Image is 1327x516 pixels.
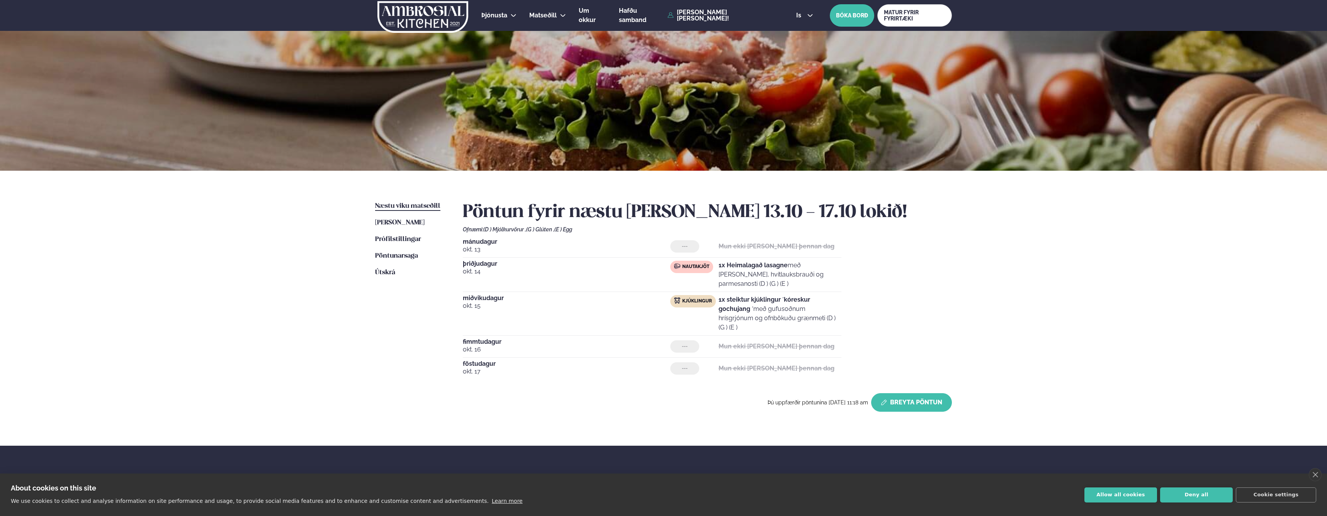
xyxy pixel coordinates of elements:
span: okt. 15 [463,301,670,311]
p: We use cookies to collect and analyse information on site performance and usage, to provide socia... [11,498,489,504]
h2: Pöntun fyrir næstu [PERSON_NAME] 13.10 - 17.10 lokið! [463,202,952,223]
a: Þjónusta [481,11,507,20]
button: Allow all cookies [1084,487,1157,502]
span: --- [682,243,688,250]
span: Þú uppfærðir pöntunina [DATE] 11:18 am [768,399,868,406]
span: Þjónusta [481,12,507,19]
span: okt. 17 [463,367,670,376]
strong: Mun ekki [PERSON_NAME] þennan dag [719,365,834,372]
a: Prófílstillingar [375,235,421,244]
p: með gufusoðnum hrísgrjónum og ofnbökuðu grænmeti (D ) (G ) (E ) [719,295,841,332]
span: (G ) Glúten , [526,226,554,233]
span: Útskrá [375,269,395,276]
span: Kjúklingur [682,298,712,304]
span: þriðjudagur [463,261,670,267]
button: Cookie settings [1236,487,1316,502]
a: Næstu viku matseðill [375,202,440,211]
span: Matseðill [529,12,557,19]
span: Nautakjöt [682,264,709,270]
button: Deny all [1160,487,1233,502]
span: [PERSON_NAME] [375,219,425,226]
span: Pöntunarsaga [375,253,418,259]
span: is [796,12,804,19]
a: Útskrá [375,268,395,277]
span: föstudagur [463,361,670,367]
strong: 1x steiktur kjúklingur ´kóreskur gochujang ´ [719,296,810,312]
a: Matseðill [529,11,557,20]
span: Hafðu samband [619,7,646,24]
strong: 1x Heimalagað lasagne [719,261,788,269]
a: [PERSON_NAME] [PERSON_NAME]! [668,9,778,22]
p: með [PERSON_NAME], hvítlauksbrauði og parmesanosti (D ) (G ) (E ) [719,261,841,289]
a: Hafðu samband [619,6,664,25]
img: logo [377,1,469,33]
a: [PERSON_NAME] [375,218,425,227]
button: BÓKA BORÐ [830,4,874,27]
span: fimmtudagur [463,339,670,345]
button: Breyta Pöntun [871,393,952,412]
span: okt. 13 [463,245,670,254]
span: miðvikudagur [463,295,670,301]
a: MATUR FYRIR FYRIRTÆKI [877,4,952,27]
img: chicken.svg [674,297,680,304]
strong: Mun ekki [PERSON_NAME] þennan dag [719,343,834,350]
span: (D ) Mjólkurvörur , [483,226,526,233]
span: Um okkur [579,7,596,24]
span: --- [682,365,688,372]
a: Pöntunarsaga [375,251,418,261]
span: --- [682,343,688,350]
span: Prófílstillingar [375,236,421,243]
span: mánudagur [463,239,670,245]
strong: Mun ekki [PERSON_NAME] þennan dag [719,243,834,250]
button: is [790,12,819,19]
a: Learn more [492,498,523,504]
a: close [1309,468,1322,481]
span: okt. 14 [463,267,670,276]
span: (E ) Egg [554,226,572,233]
img: beef.svg [674,263,680,269]
a: Um okkur [579,6,606,25]
span: Næstu viku matseðill [375,203,440,209]
div: Ofnæmi: [463,226,952,233]
strong: About cookies on this site [11,484,96,492]
span: okt. 16 [463,345,670,354]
